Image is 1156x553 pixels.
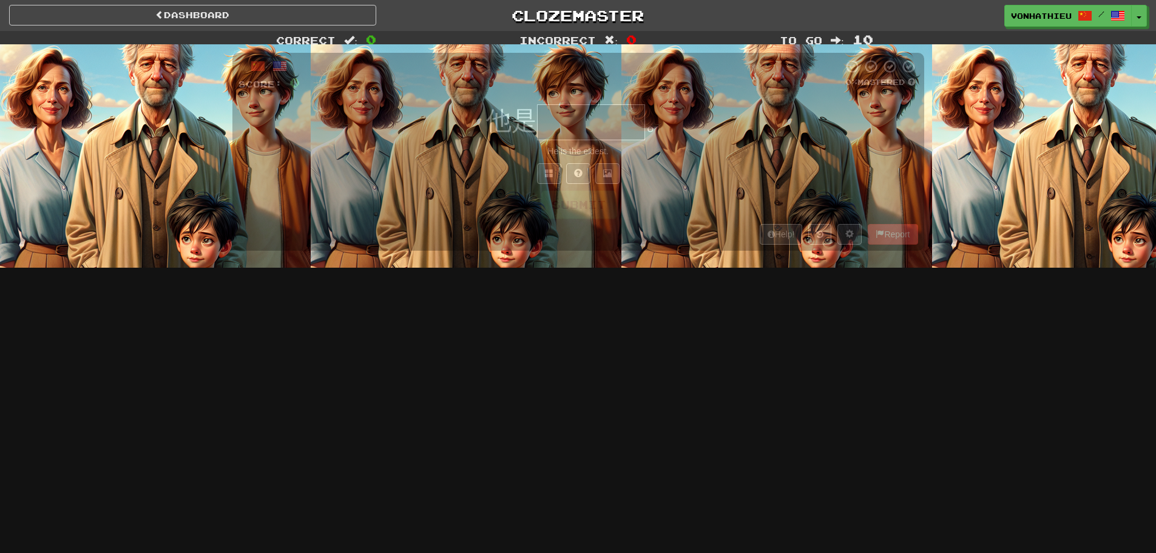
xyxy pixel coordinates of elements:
[843,77,918,88] div: Mastered
[566,163,590,184] button: Single letter hint - you only get 1 per sentence and score half the points! alt+h
[595,163,620,184] button: Show image (alt+x)
[486,106,537,135] span: 他是
[780,34,822,46] span: To go
[394,5,762,26] a: Clozemaster
[276,34,336,46] span: Correct
[845,77,857,87] span: 0 %
[626,32,637,47] span: 0
[238,79,282,89] span: Score:
[604,35,618,46] span: :
[1004,5,1132,27] a: vonhathieu /
[344,35,357,46] span: :
[9,5,376,25] a: Dashboard
[760,224,803,245] button: Help!
[831,35,844,46] span: :
[238,145,918,157] div: He is the eldest.
[1098,10,1104,18] span: /
[853,32,873,47] span: 10
[541,191,617,219] button: Submit
[537,163,561,184] button: Switch sentence to multiple choice alt+p
[868,224,918,245] button: Report
[289,75,300,90] span: 0
[238,59,300,74] div: /
[366,32,376,47] span: 0
[645,106,671,135] span: 。
[1011,10,1072,21] span: vonhathieu
[519,34,596,46] span: Incorrect
[808,224,831,245] button: Round history (alt+y)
